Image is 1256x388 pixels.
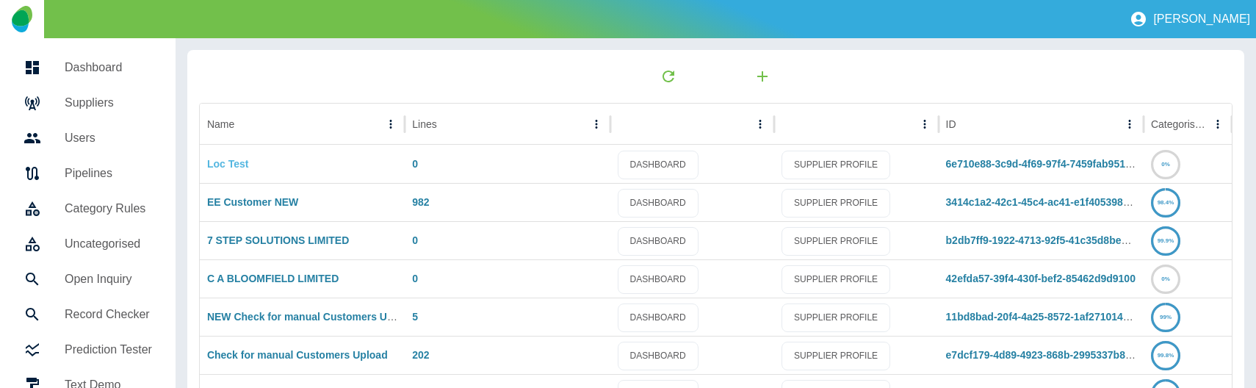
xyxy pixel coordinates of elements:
[946,234,1138,246] a: b2db7ff9-1922-4713-92f5-41c35d8be340
[412,349,429,361] a: 202
[65,270,152,288] h5: Open Inquiry
[782,189,890,218] a: SUPPLIER PROFILE
[412,118,436,130] div: Lines
[1151,118,1206,130] div: Categorised
[207,311,414,323] a: NEW Check for manual Customers Upload
[782,151,890,179] a: SUPPLIER PROFILE
[12,332,164,367] a: Prediction Tester
[412,273,418,284] a: 0
[412,311,418,323] a: 5
[1153,12,1250,26] p: [PERSON_NAME]
[65,129,152,147] h5: Users
[1158,352,1174,359] text: 99.8%
[946,158,1137,170] a: 6e710e88-3c9d-4f69-97f4-7459fab951c4
[586,114,607,134] button: Lines column menu
[782,342,890,370] a: SUPPLIER PROFILE
[914,114,935,134] button: column menu
[618,189,699,218] a: DASHBOARD
[207,349,388,361] a: Check for manual Customers Upload
[1208,114,1228,134] button: Categorised column menu
[65,59,152,76] h5: Dashboard
[412,196,429,208] a: 982
[12,262,164,297] a: Open Inquiry
[207,118,234,130] div: Name
[207,273,339,284] a: C A BLOOMFIELD LIMITED
[12,226,164,262] a: Uncategorised
[1151,234,1180,246] a: 99.9%
[618,265,699,294] a: DASHBOARD
[946,273,1136,284] a: 42efda57-39f4-430f-bef2-85462d9d9100
[12,50,164,85] a: Dashboard
[1151,349,1180,361] a: 99.8%
[65,306,152,323] h5: Record Checker
[1119,114,1140,134] button: ID column menu
[1151,158,1180,170] a: 0%
[12,156,164,191] a: Pipelines
[946,311,1141,323] a: 11bd8bad-20f4-4a25-8572-1af271014dd8
[1151,273,1180,284] a: 0%
[412,158,418,170] a: 0
[1161,276,1170,282] text: 0%
[1158,199,1174,206] text: 98.4%
[1124,4,1256,34] button: [PERSON_NAME]
[12,85,164,121] a: Suppliers
[782,227,890,256] a: SUPPLIER PROFILE
[207,158,249,170] a: Loc Test
[12,121,164,156] a: Users
[65,200,152,218] h5: Category Rules
[412,234,418,246] a: 0
[618,227,699,256] a: DASHBOARD
[782,303,890,332] a: SUPPLIER PROFILE
[618,303,699,332] a: DASHBOARD
[946,196,1138,208] a: 3414c1a2-42c1-45c4-ac41-e1f405398fd9
[380,114,401,134] button: Name column menu
[65,94,152,112] h5: Suppliers
[1151,311,1180,323] a: 99%
[782,265,890,294] a: SUPPLIER PROFILE
[65,165,152,182] h5: Pipelines
[1160,314,1172,320] text: 99%
[750,114,770,134] button: column menu
[1161,161,1170,168] text: 0%
[12,6,32,32] img: Logo
[618,151,699,179] a: DASHBOARD
[946,349,1143,361] a: e7dcf179-4d89-4923-868b-2995337b8232
[946,118,956,130] div: ID
[207,196,298,208] a: EE Customer NEW
[207,234,349,246] a: 7 STEP SOLUTIONS LIMITED
[1158,237,1174,244] text: 99.9%
[618,342,699,370] a: DASHBOARD
[65,341,152,359] h5: Prediction Tester
[1151,196,1180,208] a: 98.4%
[12,191,164,226] a: Category Rules
[65,235,152,253] h5: Uncategorised
[12,297,164,332] a: Record Checker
